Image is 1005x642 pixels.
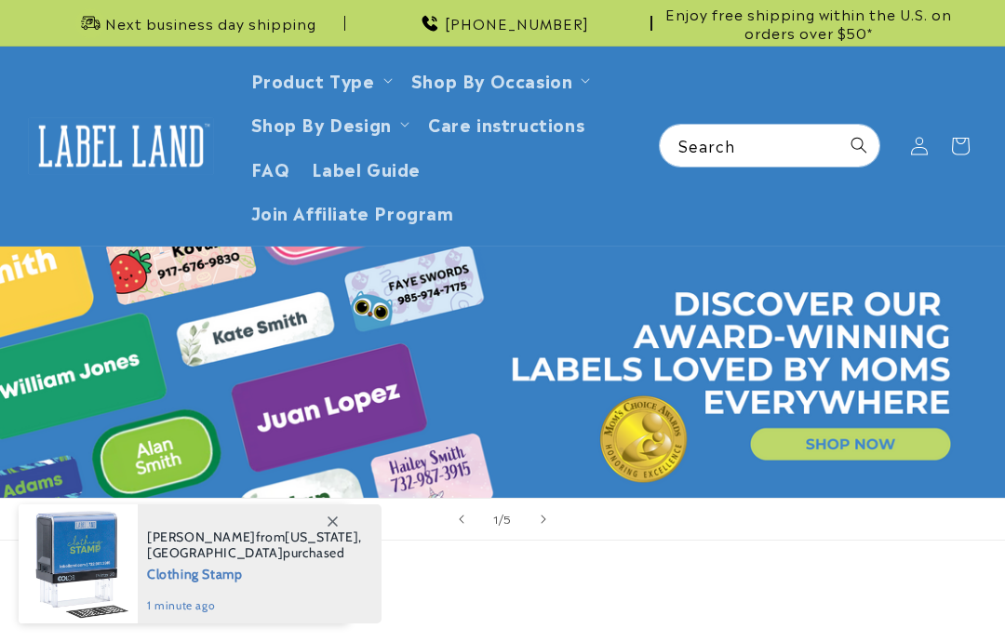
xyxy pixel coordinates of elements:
[285,528,358,545] span: [US_STATE]
[660,5,958,41] span: Enjoy free shipping within the U.S. on orders over $50*
[503,509,512,528] span: 5
[428,113,584,134] span: Care instructions
[411,69,573,90] span: Shop By Occasion
[400,58,598,101] summary: Shop By Occasion
[499,509,504,528] span: /
[47,582,958,610] h2: Best sellers
[312,157,421,179] span: Label Guide
[523,499,564,540] button: Next slide
[240,58,400,101] summary: Product Type
[417,101,596,145] a: Care instructions
[147,597,362,614] span: 1 minute ago
[251,201,454,222] span: Join Affiliate Program
[301,146,432,190] a: Label Guide
[147,528,256,545] span: [PERSON_NAME]
[21,110,221,181] a: Label Land
[251,67,375,92] a: Product Type
[838,125,879,166] button: Search
[147,561,362,584] span: Clothing Stamp
[105,14,316,33] span: Next business day shipping
[251,111,392,136] a: Shop By Design
[240,190,465,234] a: Join Affiliate Program
[147,544,283,561] span: [GEOGRAPHIC_DATA]
[28,117,214,175] img: Label Land
[251,157,290,179] span: FAQ
[493,509,499,528] span: 1
[147,529,362,561] span: from , purchased
[240,146,301,190] a: FAQ
[240,101,417,145] summary: Shop By Design
[445,14,589,33] span: [PHONE_NUMBER]
[441,499,482,540] button: Previous slide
